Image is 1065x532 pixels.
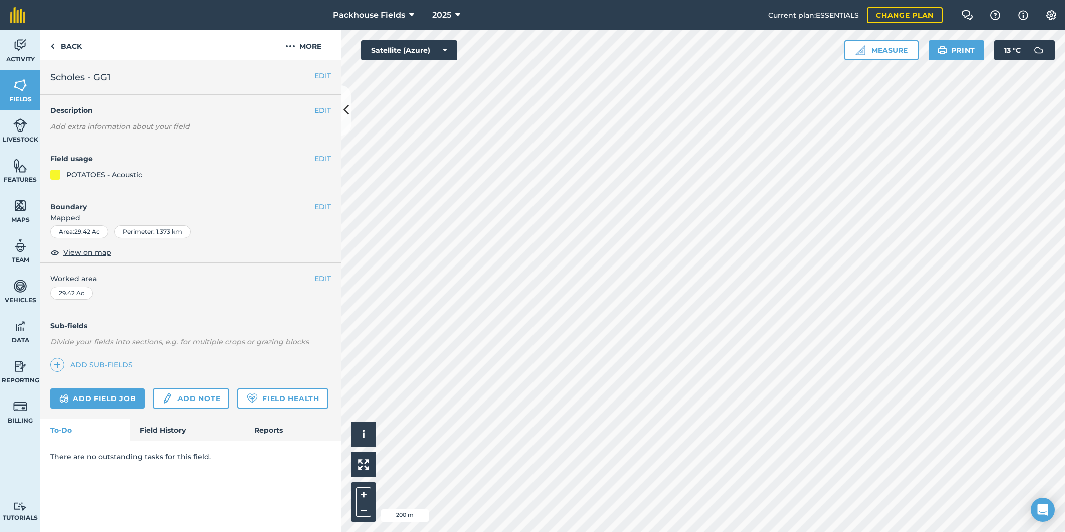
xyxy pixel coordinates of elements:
[50,246,111,258] button: View on map
[13,38,27,53] img: svg+xml;base64,PD94bWwgdmVyc2lvbj0iMS4wIiBlbmNvZGluZz0idXRmLTgiPz4KPCEtLSBHZW5lcmF0b3I6IEFkb2JlIE...
[114,225,191,238] div: Perimeter : 1.373 km
[314,153,331,164] button: EDIT
[50,225,108,238] div: Area : 29.42 Ac
[314,105,331,116] button: EDIT
[358,459,369,470] img: Four arrows, one pointing top left, one top right, one bottom right and the last bottom left
[844,40,919,60] button: Measure
[50,337,309,346] em: Divide your fields into sections, e.g. for multiple crops or grazing blocks
[50,40,55,52] img: svg+xml;base64,PHN2ZyB4bWxucz0iaHR0cDovL3d3dy53My5vcmcvMjAwMC9zdmciIHdpZHRoPSI5IiBoZWlnaHQ9IjI0Ii...
[1045,10,1057,20] img: A cog icon
[13,118,27,133] img: svg+xml;base64,PD94bWwgdmVyc2lvbj0iMS4wIiBlbmNvZGluZz0idXRmLTgiPz4KPCEtLSBHZW5lcmF0b3I6IEFkb2JlIE...
[314,273,331,284] button: EDIT
[50,388,145,409] a: Add field job
[13,78,27,93] img: svg+xml;base64,PHN2ZyB4bWxucz0iaHR0cDovL3d3dy53My5vcmcvMjAwMC9zdmciIHdpZHRoPSI1NiIgaGVpZ2h0PSI2MC...
[59,392,69,405] img: svg+xml;base64,PD94bWwgdmVyc2lvbj0iMS4wIiBlbmNvZGluZz0idXRmLTgiPz4KPCEtLSBHZW5lcmF0b3I6IEFkb2JlIE...
[768,10,859,21] span: Current plan : ESSENTIALS
[13,359,27,374] img: svg+xml;base64,PD94bWwgdmVyc2lvbj0iMS4wIiBlbmNvZGluZz0idXRmLTgiPz4KPCEtLSBHZW5lcmF0b3I6IEFkb2JlIE...
[66,169,142,180] div: POTATOES - Acoustic
[333,9,405,21] span: Packhouse Fields
[54,359,61,371] img: svg+xml;base64,PHN2ZyB4bWxucz0iaHR0cDovL3d3dy53My5vcmcvMjAwMC9zdmciIHdpZHRoPSIxNCIgaGVpZ2h0PSIyNC...
[1031,498,1055,522] div: Open Intercom Messenger
[13,238,27,253] img: svg+xml;base64,PD94bWwgdmVyc2lvbj0iMS4wIiBlbmNvZGluZz0idXRmLTgiPz4KPCEtLSBHZW5lcmF0b3I6IEFkb2JlIE...
[50,451,331,462] p: There are no outstanding tasks for this field.
[13,502,27,511] img: svg+xml;base64,PD94bWwgdmVyc2lvbj0iMS4wIiBlbmNvZGluZz0idXRmLTgiPz4KPCEtLSBHZW5lcmF0b3I6IEFkb2JlIE...
[867,7,943,23] a: Change plan
[13,198,27,213] img: svg+xml;base64,PHN2ZyB4bWxucz0iaHR0cDovL3d3dy53My5vcmcvMjAwMC9zdmciIHdpZHRoPSI1NiIgaGVpZ2h0PSI2MC...
[13,319,27,334] img: svg+xml;base64,PD94bWwgdmVyc2lvbj0iMS4wIiBlbmNvZGluZz0idXRmLTgiPz4KPCEtLSBHZW5lcmF0b3I6IEFkb2JlIE...
[50,273,331,284] span: Worked area
[285,40,295,52] img: svg+xml;base64,PHN2ZyB4bWxucz0iaHR0cDovL3d3dy53My5vcmcvMjAwMC9zdmciIHdpZHRoPSIyMCIgaGVpZ2h0PSIyNC...
[314,70,331,81] button: EDIT
[40,419,130,441] a: To-Do
[1029,40,1049,60] img: svg+xml;base64,PD94bWwgdmVyc2lvbj0iMS4wIiBlbmNvZGluZz0idXRmLTgiPz4KPCEtLSBHZW5lcmF0b3I6IEFkb2JlIE...
[237,388,328,409] a: Field Health
[40,191,314,212] h4: Boundary
[50,105,331,116] h4: Description
[989,10,1001,20] img: A question mark icon
[266,30,341,60] button: More
[50,153,314,164] h4: Field usage
[432,9,451,21] span: 2025
[244,419,341,441] a: Reports
[50,70,111,84] span: Scholes - GG1
[351,422,376,447] button: i
[855,45,865,55] img: Ruler icon
[356,502,371,517] button: –
[63,247,111,258] span: View on map
[162,392,173,405] img: svg+xml;base64,PD94bWwgdmVyc2lvbj0iMS4wIiBlbmNvZGluZz0idXRmLTgiPz4KPCEtLSBHZW5lcmF0b3I6IEFkb2JlIE...
[361,40,457,60] button: Satellite (Azure)
[938,44,947,56] img: svg+xml;base64,PHN2ZyB4bWxucz0iaHR0cDovL3d3dy53My5vcmcvMjAwMC9zdmciIHdpZHRoPSIxOSIgaGVpZ2h0PSIyNC...
[994,40,1055,60] button: 13 °C
[13,399,27,414] img: svg+xml;base64,PD94bWwgdmVyc2lvbj0iMS4wIiBlbmNvZGluZz0idXRmLTgiPz4KPCEtLSBHZW5lcmF0b3I6IEFkb2JlIE...
[961,10,973,20] img: Two speech bubbles overlapping with the left bubble in the forefront
[1004,40,1021,60] span: 13 ° C
[356,487,371,502] button: +
[40,30,92,60] a: Back
[929,40,985,60] button: Print
[13,158,27,173] img: svg+xml;base64,PHN2ZyB4bWxucz0iaHR0cDovL3d3dy53My5vcmcvMjAwMC9zdmciIHdpZHRoPSI1NiIgaGVpZ2h0PSI2MC...
[1018,9,1028,21] img: svg+xml;base64,PHN2ZyB4bWxucz0iaHR0cDovL3d3dy53My5vcmcvMjAwMC9zdmciIHdpZHRoPSIxNyIgaGVpZ2h0PSIxNy...
[50,246,59,258] img: svg+xml;base64,PHN2ZyB4bWxucz0iaHR0cDovL3d3dy53My5vcmcvMjAwMC9zdmciIHdpZHRoPSIxOCIgaGVpZ2h0PSIyNC...
[40,212,341,223] span: Mapped
[10,7,25,23] img: fieldmargin Logo
[50,287,93,300] div: 29.42 Ac
[50,122,190,131] em: Add extra information about your field
[153,388,229,409] a: Add note
[40,320,341,331] h4: Sub-fields
[130,419,244,441] a: Field History
[314,201,331,212] button: EDIT
[13,279,27,294] img: svg+xml;base64,PD94bWwgdmVyc2lvbj0iMS4wIiBlbmNvZGluZz0idXRmLTgiPz4KPCEtLSBHZW5lcmF0b3I6IEFkb2JlIE...
[362,428,365,441] span: i
[50,358,137,372] a: Add sub-fields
